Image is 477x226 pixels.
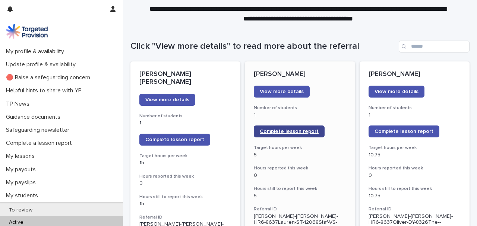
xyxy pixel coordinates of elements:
h3: Number of students [139,113,231,119]
p: 15 [139,201,231,207]
p: [PERSON_NAME] [369,70,461,79]
p: [PERSON_NAME] [254,70,346,79]
a: Complete lesson report [254,125,325,137]
p: 1 [254,112,346,118]
a: Complete lesson report [369,125,439,137]
h3: Hours reported this week [369,165,461,171]
p: 🔴 Raise a safeguarding concern [3,74,96,81]
h3: Hours reported this week [254,165,346,171]
p: 0 [254,172,346,179]
h3: Hours still to report this week [369,186,461,192]
p: My payouts [3,166,42,173]
a: Complete lesson report [139,134,210,146]
h3: Target hours per week [254,145,346,151]
p: Guidance documents [3,114,66,121]
p: Active [3,219,29,226]
input: Search [399,41,470,52]
h3: Target hours per week [369,145,461,151]
h3: Target hours per week [139,153,231,159]
h3: Referral ID [369,206,461,212]
p: 1 [369,112,461,118]
h3: Hours still to report this week [254,186,346,192]
p: 0 [369,172,461,179]
p: 10.75 [369,193,461,199]
h3: Referral ID [254,206,346,212]
span: View more details [375,89,418,94]
p: My profile & availability [3,48,70,55]
h3: Number of students [369,105,461,111]
h3: Hours reported this week [139,174,231,179]
a: View more details [254,86,310,98]
p: 5 [254,193,346,199]
p: 15 [139,160,231,166]
p: 10.75 [369,152,461,158]
a: View more details [369,86,424,98]
p: Helpful hints to share with YP [3,87,88,94]
h3: Referral ID [139,214,231,220]
h3: Number of students [254,105,346,111]
span: Complete lesson report [260,129,319,134]
p: My payslips [3,179,42,186]
p: Update profile & availability [3,61,82,68]
span: View more details [260,89,304,94]
p: [PERSON_NAME] [PERSON_NAME] [139,70,231,86]
p: 0 [139,180,231,187]
h3: Hours still to report this week [139,194,231,200]
p: My lessons [3,153,41,160]
img: M5nRWzHhSzIhMunXDL62 [6,24,48,39]
h1: Click "View more details" to read more about the referral [130,41,396,52]
span: Complete lesson report [375,129,433,134]
span: Complete lesson report [145,137,204,142]
p: To review [3,207,38,213]
p: 5 [254,152,346,158]
span: View more details [145,97,189,102]
p: Complete a lesson report [3,140,78,147]
p: 1 [139,120,231,126]
a: View more details [139,94,195,106]
p: TP News [3,101,35,108]
p: Safeguarding newsletter [3,127,75,134]
p: My students [3,192,44,199]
